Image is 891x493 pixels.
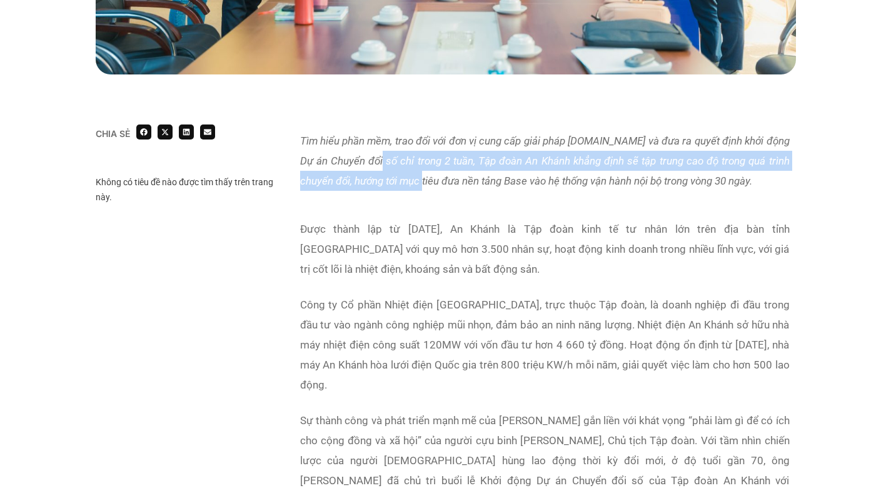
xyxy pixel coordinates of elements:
div: Share on email [200,125,215,140]
div: Share on facebook [136,125,151,140]
div: Share on x-twitter [158,125,173,140]
div: Chia sẻ [96,130,130,138]
div: Share on linkedin [179,125,194,140]
p: Công ty Cổ phần Nhiệt điện [GEOGRAPHIC_DATA], trực thuộc Tập đoàn, là doanh nghiệp đi đầu trong đ... [300,295,790,395]
p: Được thành lập từ [DATE], An Khánh là Tập đoàn kinh tế tư nhân lớn trên địa bàn tỉnh [GEOGRAPHIC_... [300,219,790,279]
em: Tìm hiểu phần mềm, trao đổi với đơn vị cung cấp giải pháp [DOMAIN_NAME] và đưa ra quyết định khởi... [300,135,790,187]
div: Không có tiêu đề nào được tìm thấy trên trang này. [96,175,281,205]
